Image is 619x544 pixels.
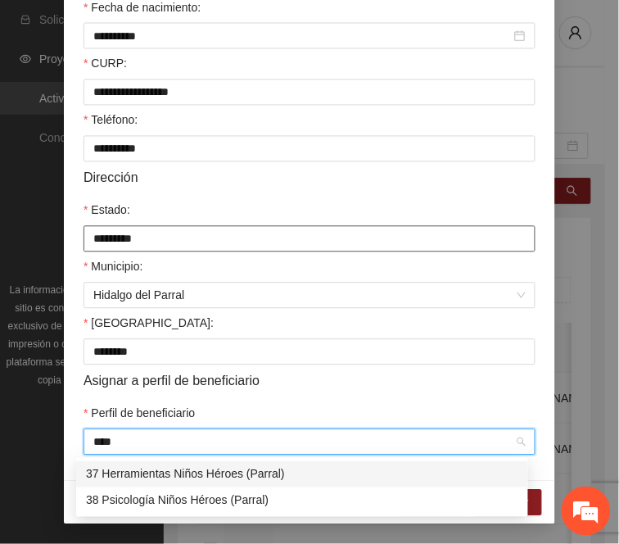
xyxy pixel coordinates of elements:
div: Chatee con nosotros ahora [85,84,275,105]
div: 38 Psicología Niños Héroes (Parral) [76,487,528,514]
label: Teléfono: [84,111,138,129]
label: Estado: [84,202,130,220]
span: Hidalgo del Parral [93,283,526,308]
input: Estado: [84,226,535,252]
span: Asignar a perfil de beneficiario [84,371,260,392]
label: Municipio: [84,258,142,276]
label: Colonia: [84,315,214,333]
input: Colonia: [84,339,535,365]
span: Dirección [84,168,138,188]
input: CURP: [84,79,535,106]
label: CURP: [84,55,127,73]
label: Perfil de beneficiario [84,405,195,423]
div: 38 Psicología Niños Héroes (Parral) [86,492,518,510]
input: Perfil de beneficiario [93,430,514,455]
input: Fecha de nacimiento: [93,27,511,45]
textarea: Escriba su mensaje y pulse “Intro” [8,366,312,424]
span: Estamos en línea. [95,178,226,343]
input: Teléfono: [84,136,535,162]
div: 37 Herramientas Niños Héroes (Parral) [76,461,528,487]
div: Minimizar ventana de chat en vivo [269,8,308,48]
div: 37 Herramientas Niños Héroes (Parral) [86,465,518,483]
